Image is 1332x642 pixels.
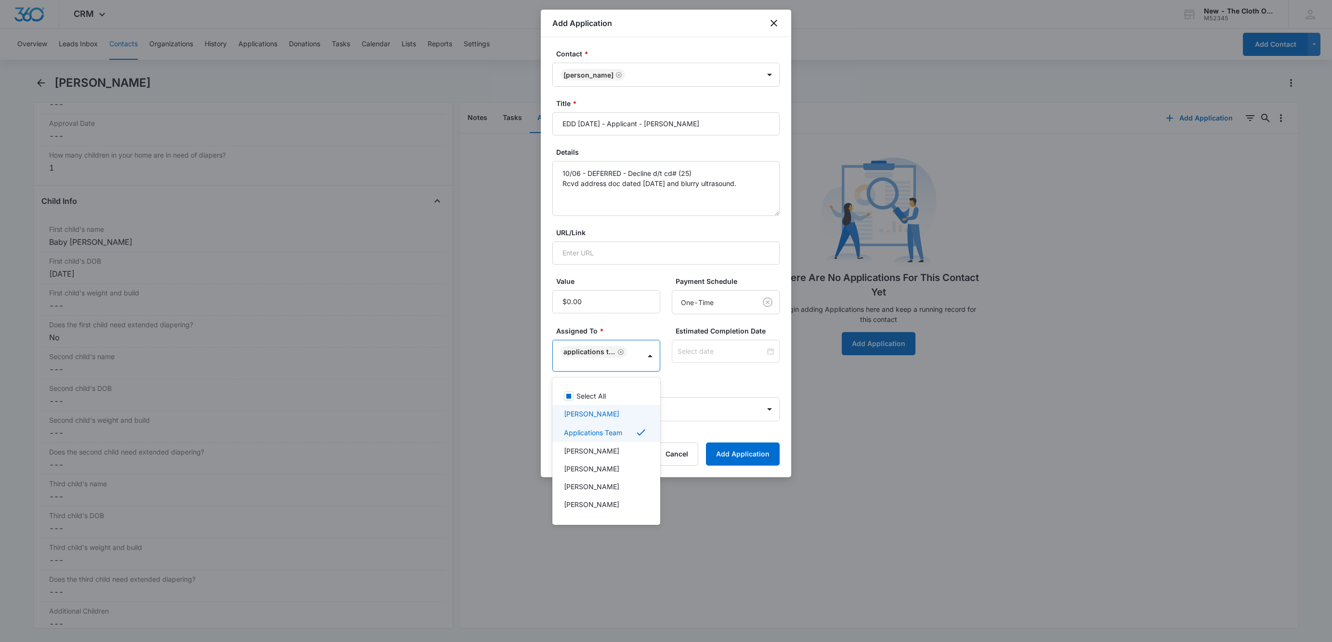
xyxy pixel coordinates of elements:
[564,409,619,419] p: [PERSON_NAME]
[564,499,619,509] p: [PERSON_NAME]
[564,464,619,474] p: [PERSON_NAME]
[576,391,606,401] p: Select All
[564,481,619,492] p: [PERSON_NAME]
[564,428,622,438] p: Applications Team
[564,446,619,456] p: [PERSON_NAME]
